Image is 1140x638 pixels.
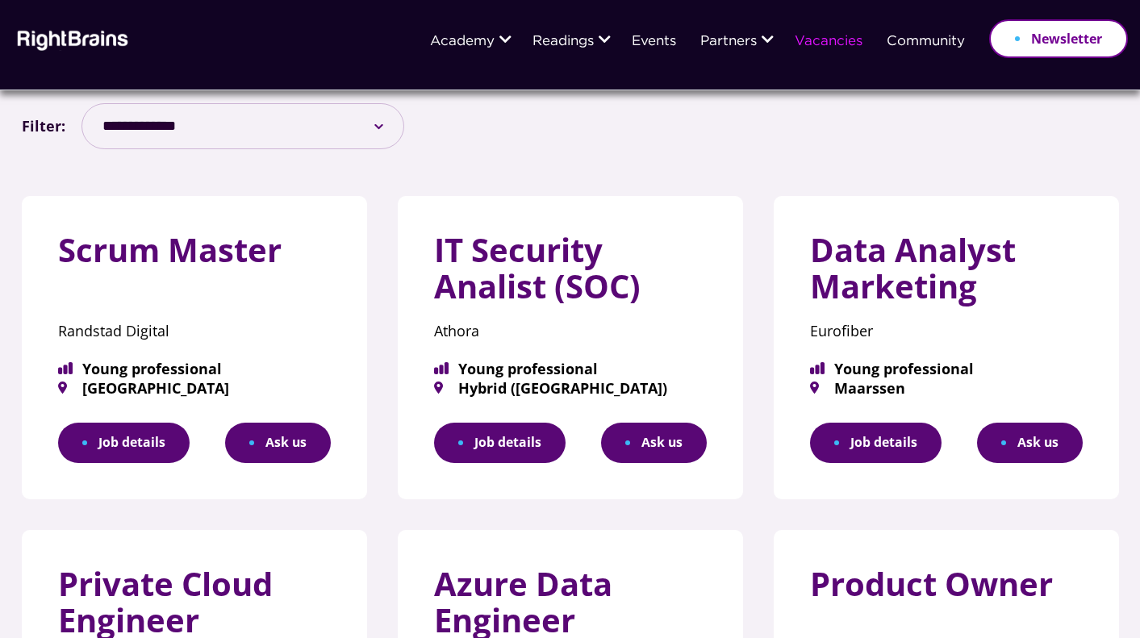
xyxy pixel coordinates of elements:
a: Academy [430,35,495,49]
span: Maarssen [810,381,1083,395]
h3: IT Security Analist (SOC) [434,232,707,317]
span: Young professional [810,361,1083,376]
a: Newsletter [989,19,1128,58]
button: Ask us [977,423,1083,464]
a: Job details [434,423,566,464]
a: Events [632,35,676,49]
h3: Data Analyst Marketing [810,232,1083,317]
span: Young professional [434,361,707,376]
button: Ask us [601,423,707,464]
label: Filter: [22,113,65,139]
button: Ask us [225,423,331,464]
p: Randstad Digital [58,317,331,345]
span: [GEOGRAPHIC_DATA] [58,381,331,395]
img: Rightbrains [12,27,129,51]
span: Young professional [58,361,331,376]
a: Job details [58,423,190,464]
a: Readings [532,35,594,49]
h3: Scrum Master [58,232,331,281]
h3: Product Owner [810,566,1083,615]
span: Hybrid ([GEOGRAPHIC_DATA]) [434,381,707,395]
a: Community [887,35,965,49]
a: Vacancies [795,35,862,49]
p: Eurofiber [810,317,1083,345]
a: Job details [810,423,942,464]
a: Partners [700,35,757,49]
p: Athora [434,317,707,345]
